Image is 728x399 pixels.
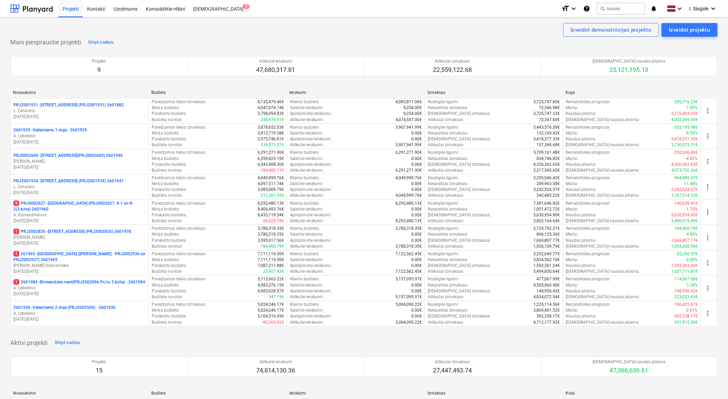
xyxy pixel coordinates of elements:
p: Apstiprinātie ienākumi : [290,212,332,218]
p: Budžeta novirze : [152,218,182,224]
p: 0.50% [687,257,698,263]
p: Atlikušie ienākumi : [290,117,324,123]
p: -4.02% [686,156,698,162]
p: 3,595,917.56€ [258,238,284,244]
p: 3,707,514.53€ [672,193,698,198]
p: [DATE] - [DATE] [13,316,146,322]
span: 1 [13,279,19,285]
p: 157,368.68€ [537,142,560,148]
p: Apstiprinātie ienākumi : [290,238,332,244]
p: Saistītie ienākumi : [290,231,324,237]
p: L. Zaharāns [13,184,146,190]
p: 3,418,377.33€ [534,136,560,142]
span: more_vert [704,309,712,317]
p: Mērķa budžets : [152,257,180,263]
div: 2601935 -Valterciems 1.māja - 2601935A. Lebedevs[DATE]-[DATE] [13,127,146,145]
p: Paredzamās tiešās izmaksas : [152,150,206,155]
p: PRJ2002826 - [STREET_ADDRESS] (PRJ2002826) 2601978 [13,229,131,235]
p: Mērķa budžets : [152,130,180,136]
p: A. Lebedevs [13,311,146,316]
p: 3,780,318.35€ [395,226,422,231]
p: Klienta budžets : [290,201,319,206]
p: Mani piespraustie projekti [10,38,81,46]
p: Marža : [566,105,578,111]
p: -26,625.78€ [262,218,284,224]
p: Atlikušie ienākumi : [290,193,324,198]
p: Paredzamās tiešās izmaksas : [152,201,206,206]
p: Atlikušie ienākumi : [290,218,324,224]
p: [DEMOGRAPHIC_DATA] naudas plūsma : [566,218,640,224]
p: 47,680,317.81 [257,66,295,74]
span: more_vert [704,158,712,166]
p: 4,074,557.06€ [395,117,422,123]
p: Marža : [566,130,578,136]
p: [DEMOGRAPHIC_DATA] naudas plūsma : [566,244,640,249]
p: 248,979.91€ [261,117,284,123]
div: Slēpt sadaļu [88,39,114,46]
p: Projekti [92,58,106,64]
p: Apstiprinātie ienākumi : [290,263,332,269]
p: Saistītie ienākumi : [290,105,324,111]
div: 1261965 -[GEOGRAPHIC_DATA] ([PERSON_NAME] - PRJ2002936 un PRJ2002937) 2601965[PERSON_NAME] Grāmat... [13,251,146,275]
div: Kopā [566,90,698,95]
p: Atlikušās izmaksas [433,58,472,64]
p: Atlikušās izmaksas : [428,168,464,173]
p: 6,543,908.30€ [258,162,284,168]
p: 4,047,074.74€ [258,105,284,111]
p: Pārskatīts budžets : [152,111,187,117]
p: Apstiprinātie ienākumi : [290,136,332,142]
p: 0.00€ [411,206,422,212]
p: Naudas plūsma : [566,238,597,244]
p: Budžeta novirze : [152,142,182,148]
div: 2601936 -Valterciems 2.māja (PRJ2002500) - 2601936A. Lebedevs[DATE]-[DATE] [13,305,146,322]
p: Klienta budžets : [290,150,319,155]
p: -3,716,493.23€ [671,111,698,117]
p: 6,359,423.19€ [258,156,284,162]
p: PRJ0002600 - [STREET_ADDRESS](PRJ0002600) 2601946 [13,153,123,159]
p: 834,746.82€ [537,156,560,162]
p: 9,254.00€ [403,105,422,111]
p: 6,291,271.90€ [258,150,284,155]
p: 4,049,999.76€ [395,175,422,181]
p: [DEMOGRAPHIC_DATA] izmaksas : [428,187,491,193]
p: Nesaistītās izmaksas : [428,130,468,136]
p: [DEMOGRAPHIC_DATA] izmaksas : [428,136,491,142]
p: Noslēgtie līgumi : [428,226,459,231]
p: 11.48% [684,181,698,187]
p: Klienta budžets : [290,226,319,231]
p: Budžeta novirze : [152,168,182,173]
p: 0.00€ [411,130,422,136]
p: 184,400.79€ [675,226,698,231]
p: Klienta budžets : [290,99,319,105]
p: 184,400.79€ [261,244,284,249]
button: Slēpt sadaļu [86,37,116,48]
p: [DEMOGRAPHIC_DATA] naudas plūsma : [566,168,640,173]
p: 132,169.42€ [537,130,560,136]
p: 8,292,480.13€ [395,201,422,206]
p: Atlikušie ienākumi : [290,244,324,249]
p: 2,802,164.64€ [534,218,560,224]
p: 4,073,726.26€ [672,168,698,173]
p: 3,780,318.35€ [258,226,284,231]
p: 3,242,524.57€ [534,187,560,193]
div: 12601984 -Blūmendāles nami(PRJ2002096 Prūšu 3 kārta) - 2601984A. Lebedevs[DATE]-[DATE] [13,279,146,297]
p: 7.00% [687,105,698,111]
p: Atlikušās izmaksas : [428,142,464,148]
div: PRJ2001931 -[STREET_ADDRESS] (PRJ2001931) 2601882L. Zaharāns[DATE]-[DATE] [13,102,146,120]
i: keyboard_arrow_down [569,4,578,13]
p: Atlikušās izmaksas : [428,193,464,198]
p: Atlikušie ienākumi : [290,142,324,148]
p: 3,725,747.23€ [534,111,560,117]
p: [DATE] - [DATE] [13,291,146,297]
button: Izveidot demonstrācijas projektu [563,23,659,37]
span: more_vert [704,132,712,140]
p: Klienta budžets : [290,251,319,257]
p: 289,963.38€ [537,181,560,187]
p: Klienta budžets : [290,175,319,181]
p: 72,346.98€ [539,105,560,111]
div: Slēpt sadaļu [55,339,80,347]
i: notifications [651,4,658,13]
p: 35,350.57€ [677,251,698,257]
span: 5 [13,201,19,206]
p: 8,406,493.76€ [258,206,284,212]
